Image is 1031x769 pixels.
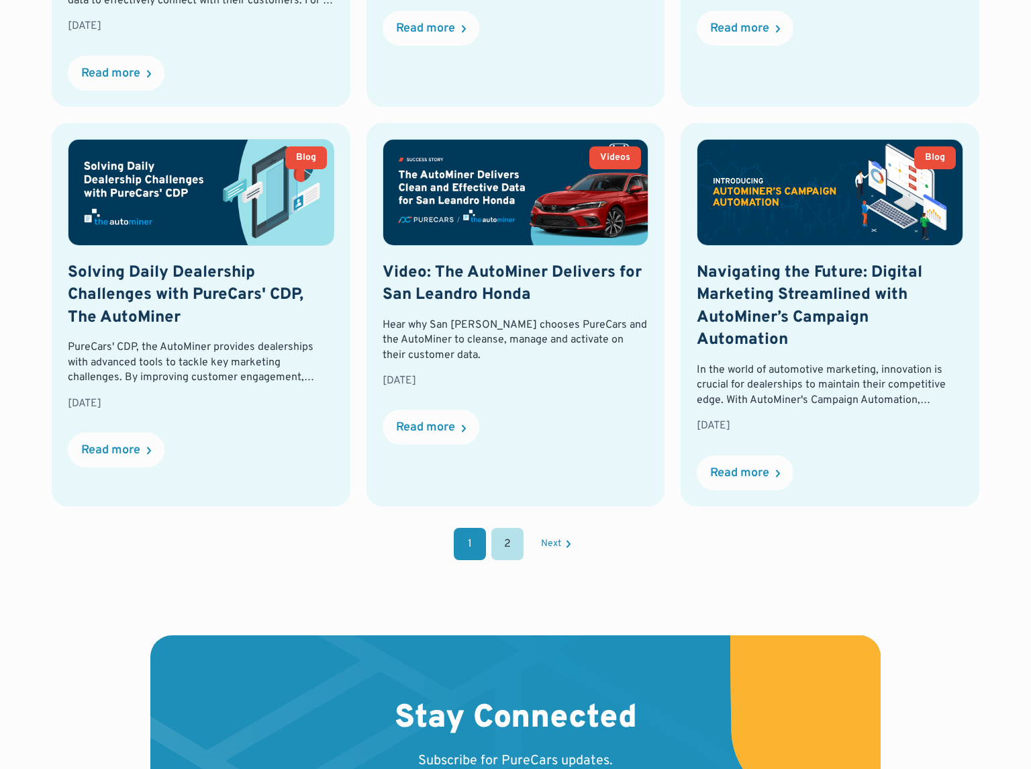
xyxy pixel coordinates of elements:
div: Blog [925,153,945,163]
div: Read more [81,68,140,80]
div: Read more [396,23,455,35]
a: VideosVideo: The AutoMiner Delivers for San Leandro HondaHear why San [PERSON_NAME] chooses PureC... [366,123,665,506]
div: Read more [710,467,769,480]
div: [DATE] [697,418,963,433]
div: Hear why San [PERSON_NAME] chooses PureCars and the AutoMiner to cleanse, manage and activate on ... [383,318,649,363]
div: [DATE] [383,373,649,388]
div: List [52,528,979,560]
div: Read more [710,23,769,35]
a: 1 [454,528,486,560]
h2: Navigating the Future: Digital Marketing Streamlined with AutoMiner’s Campaign Automation [697,262,963,352]
a: BlogNavigating the Future: Digital Marketing Streamlined with AutoMiner’s Campaign AutomationIn t... [681,123,979,506]
div: Blog [296,153,316,163]
h2: Solving Daily Dealership Challenges with PureCars' CDP, The AutoMiner [68,262,334,330]
div: Read more [81,445,140,457]
div: Read more [396,422,455,434]
div: In the world of automotive marketing, innovation is crucial for dealerships to maintain their com... [697,363,963,408]
a: Next Page [541,539,571,549]
a: 2 [491,528,524,560]
a: BlogSolving Daily Dealership Challenges with PureCars' CDP, The AutoMinerPureCars' CDP, the AutoM... [52,123,350,506]
div: [DATE] [68,19,334,34]
div: Next [541,539,561,549]
div: [DATE] [68,396,334,411]
div: Videos [600,153,630,163]
h2: Video: The AutoMiner Delivers for San Leandro Honda [383,262,649,307]
h2: Stay Connected [395,700,637,739]
div: PureCars' CDP, the AutoMiner provides dealerships with advanced tools to tackle key marketing cha... [68,340,334,385]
